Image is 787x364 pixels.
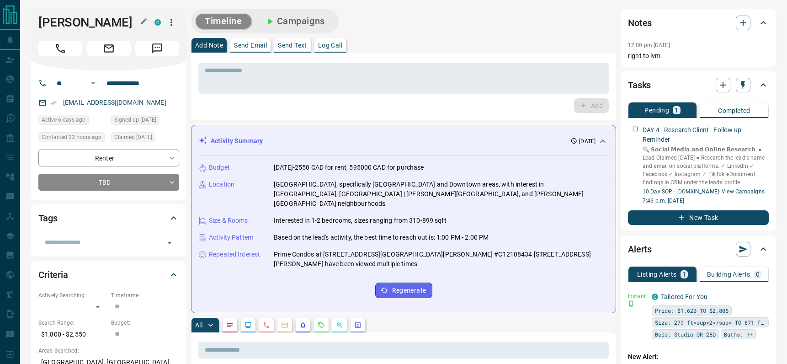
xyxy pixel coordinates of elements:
[88,78,99,89] button: Open
[63,99,166,106] a: [EMAIL_ADDRESS][DOMAIN_NAME]
[209,250,260,259] p: Repeated Interest
[375,283,432,298] button: Regenerate
[281,321,288,329] svg: Emails
[643,145,769,187] p: 🔍 𝗦𝗼𝗰𝗶𝗮𝗹 𝗠𝗲𝗱𝗶𝗮 𝗮𝗻𝗱 𝗢𝗻𝗹𝗶𝗻𝗲 𝗥𝗲𝘀𝗲𝗮𝗿𝗰𝗵. ● Lead Claimed [DATE] ● Research the lead's name and email on...
[195,42,223,48] p: Add Note
[111,291,179,300] p: Timeframe:
[209,216,248,225] p: Size & Rooms
[211,136,263,146] p: Activity Summary
[38,207,179,229] div: Tags
[38,264,179,286] div: Criteria
[718,107,750,114] p: Completed
[114,115,156,124] span: Signed up [DATE]
[628,352,769,362] p: New Alert:
[274,233,489,242] p: Based on the lead's activity, the best time to reach out is: 1:00 PM - 2:00 PM
[209,180,234,189] p: Location
[38,132,106,145] div: Tue Aug 12 2025
[643,197,769,205] p: 7:46 p.m. [DATE]
[274,180,608,209] p: [GEOGRAPHIC_DATA], specifically [GEOGRAPHIC_DATA] and Downtown areas, with interest in [GEOGRAPHI...
[111,132,179,145] div: Wed Aug 06 2025
[655,306,729,315] span: Price: $1,620 TO $2,805
[163,236,176,249] button: Open
[628,300,634,307] svg: Push Notification Only
[682,271,686,278] p: 1
[50,100,57,106] svg: Email Verified
[628,210,769,225] button: New Task
[38,291,106,300] p: Actively Searching:
[643,125,769,145] p: DAY 4 - Research Client - Follow up Reminder
[209,233,254,242] p: Activity Pattern
[628,74,769,96] div: Tasks
[724,330,753,339] span: Baths: 1+
[226,321,234,329] svg: Notes
[42,115,85,124] span: Active 6 days ago
[154,19,161,26] div: condos.ca
[114,133,152,142] span: Claimed [DATE]
[644,107,669,113] p: Pending
[655,318,766,327] span: Size: 279 ft<sup>2</sup> TO 671 ft<sup>2</sup>
[336,321,343,329] svg: Opportunities
[87,41,131,56] span: Email
[628,238,769,260] div: Alerts
[38,41,82,56] span: Call
[628,51,769,61] p: right to lvm
[628,12,769,34] div: Notes
[111,115,179,128] div: Wed Aug 06 2025
[628,292,646,300] p: Instant
[135,41,179,56] span: Message
[38,327,106,342] p: $1,800 - $2,550
[318,42,342,48] p: Log Call
[652,294,658,300] div: condos.ca
[199,133,608,150] div: Activity Summary[DATE]
[38,15,141,30] h1: [PERSON_NAME]
[756,271,760,278] p: 0
[209,163,230,172] p: Budget
[274,163,424,172] p: [DATE]-2550 CAD for rent, 595000 CAD for purchase
[628,242,652,257] h2: Alerts
[263,321,270,329] svg: Calls
[628,42,670,48] p: 12:00 pm [DATE]
[196,14,251,29] button: Timeline
[195,322,202,328] p: All
[111,319,179,327] p: Budget:
[274,216,447,225] p: Interested in 1-2 bedrooms, sizes ranging from 310-899 sqft
[245,321,252,329] svg: Lead Browsing Activity
[628,78,651,92] h2: Tasks
[42,133,101,142] span: Contacted 23 hours ago
[255,14,334,29] button: Campaigns
[637,271,677,278] p: Listing Alerts
[643,188,765,195] a: 10 Day SOP - [DOMAIN_NAME]- View Campaigns
[628,16,652,30] h2: Notes
[38,115,106,128] div: Wed Aug 06 2025
[299,321,307,329] svg: Listing Alerts
[675,107,678,113] p: 1
[234,42,267,48] p: Send Email
[38,319,106,327] p: Search Range:
[655,330,716,339] span: Beds: Studio OR 2BD
[38,268,68,282] h2: Criteria
[38,150,179,166] div: Renter
[707,271,750,278] p: Building Alerts
[38,347,179,355] p: Areas Searched:
[661,293,707,300] a: Tailored For You
[274,250,608,269] p: Prime Condos at [STREET_ADDRESS][GEOGRAPHIC_DATA][PERSON_NAME] #C12108434 [STREET_ADDRESS][PERSON...
[354,321,362,329] svg: Agent Actions
[278,42,307,48] p: Send Text
[579,137,596,145] p: [DATE]
[38,211,57,225] h2: Tags
[38,174,179,191] div: TBD
[318,321,325,329] svg: Requests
